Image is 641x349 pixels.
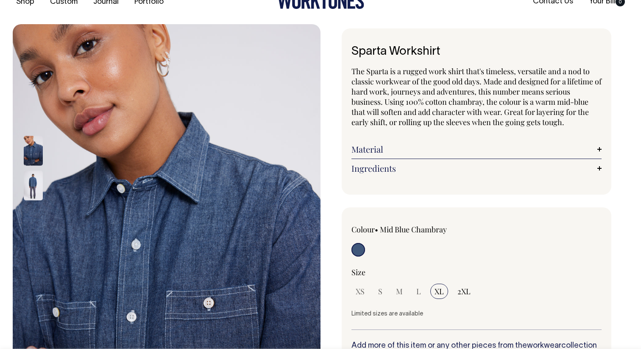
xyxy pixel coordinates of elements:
[430,284,448,299] input: XL
[351,163,602,173] a: Ingredients
[351,66,602,127] span: The Sparta is a rugged work shirt that's timeless, versatile and a nod to classic workwear of the...
[351,267,602,277] div: Size
[351,311,423,317] span: Limited sizes are available
[375,224,378,235] span: •
[356,286,365,296] span: XS
[435,286,444,296] span: XL
[396,286,403,296] span: M
[457,286,471,296] span: 2XL
[374,284,387,299] input: S
[351,224,451,235] div: Colour
[351,284,369,299] input: XS
[24,136,43,165] img: mid-blue-chambray
[24,170,43,200] img: mid-blue-chambray
[392,284,407,299] input: M
[453,284,475,299] input: 2XL
[416,286,421,296] span: L
[380,224,447,235] label: Mid Blue Chambray
[412,284,425,299] input: L
[351,144,602,154] a: Material
[378,286,382,296] span: S
[351,45,602,59] h1: Sparta Workshirt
